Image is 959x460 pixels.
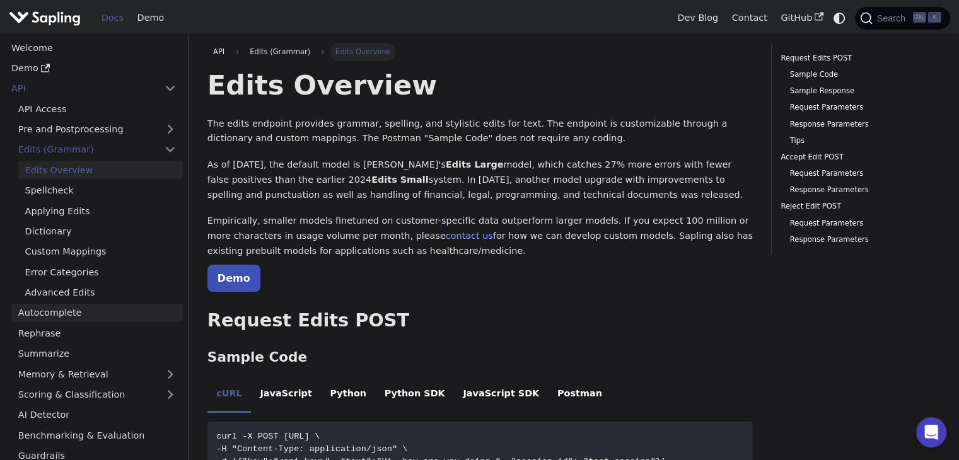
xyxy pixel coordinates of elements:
[790,85,932,97] a: Sample Response
[454,377,549,413] li: JavaScript SDK
[207,158,753,202] p: As of [DATE], the default model is [PERSON_NAME]'s model, which catches 27% more errors with fewe...
[790,217,932,229] a: Request Parameters
[330,43,396,60] span: Edits Overview
[18,181,183,200] a: Spellcheck
[207,265,260,292] a: Demo
[11,426,183,444] a: Benchmarking & Evaluation
[216,444,407,454] span: -H "Content-Type: application/json" \
[18,161,183,179] a: Edits Overview
[916,417,946,447] div: Open Intercom Messenger
[207,309,753,332] h2: Request Edits POST
[11,324,183,342] a: Rephrase
[321,377,375,413] li: Python
[9,9,85,27] a: Sapling.ai
[207,117,753,147] p: The edits endpoint provides grammar, spelling, and stylistic edits for text. The endpoint is cust...
[18,263,183,281] a: Error Categories
[158,79,183,98] button: Collapse sidebar category 'API'
[11,365,183,383] a: Memory & Retrieval
[131,8,171,28] a: Demo
[781,200,936,212] a: Reject Edit POST
[11,406,183,424] a: AI Detector
[216,432,320,441] span: curl -X POST [URL] \
[371,175,428,185] strong: Edits Small
[9,9,81,27] img: Sapling.ai
[251,377,321,413] li: JavaScript
[11,141,183,159] a: Edits (Grammar)
[830,9,849,27] button: Switch between dark and light mode (currently system mode)
[670,8,724,28] a: Dev Blog
[446,231,493,241] a: contact us
[213,47,224,56] span: API
[11,120,183,139] a: Pre and Postprocessing
[11,345,183,363] a: Summarize
[790,184,932,196] a: Response Parameters
[790,168,932,180] a: Request Parameters
[207,377,251,413] li: cURL
[4,79,158,98] a: API
[790,118,932,130] a: Response Parameters
[207,214,753,258] p: Empirically, smaller models finetuned on customer-specific data outperform larger models. If you ...
[549,377,612,413] li: Postman
[873,13,913,23] span: Search
[207,349,753,366] h3: Sample Code
[207,43,231,60] a: API
[11,100,183,118] a: API Access
[11,304,183,322] a: Autocomplete
[207,68,753,102] h1: Edits Overview
[11,386,183,404] a: Scoring & Classification
[244,43,316,60] span: Edits (Grammar)
[95,8,131,28] a: Docs
[4,59,183,78] a: Demo
[375,377,454,413] li: Python SDK
[18,243,183,261] a: Custom Mappings
[18,222,183,241] a: Dictionary
[781,151,936,163] a: Accept Edit POST
[928,12,941,23] kbd: K
[790,101,932,113] a: Request Parameters
[725,8,774,28] a: Contact
[781,52,936,64] a: Request Edits POST
[446,159,504,170] strong: Edits Large
[790,135,932,147] a: Tips
[774,8,830,28] a: GitHub
[18,202,183,220] a: Applying Edits
[790,234,932,246] a: Response Parameters
[18,284,183,302] a: Advanced Edits
[790,69,932,81] a: Sample Code
[207,43,753,60] nav: Breadcrumbs
[855,7,950,30] button: Search (Ctrl+K)
[4,38,183,57] a: Welcome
